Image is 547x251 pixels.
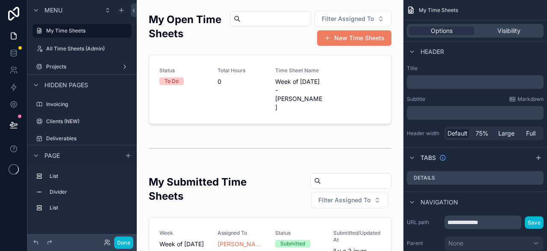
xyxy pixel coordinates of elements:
label: My Time Sheets [46,27,126,34]
label: Clients (NEW) [46,118,130,125]
a: All Time Sheets (Admin) [32,42,132,56]
span: Page [44,151,60,160]
a: Clients (NEW) [32,115,132,128]
label: List [50,173,128,180]
span: Options [431,27,453,35]
a: My Time Sheets [32,24,132,38]
label: All Time Sheets (Admin) [46,45,130,52]
div: scrollable content [407,106,544,120]
label: Projects [46,63,118,70]
label: Header width [407,130,441,137]
label: URL path [407,219,441,226]
button: Done [114,236,133,249]
div: scrollable content [407,75,544,89]
label: Invoicing [46,101,130,108]
label: Title [407,65,544,72]
span: Markdown [518,96,544,103]
span: My Time Sheets [419,7,458,14]
span: 75% [476,129,488,138]
div: scrollable content [27,165,137,223]
span: Navigation [421,198,458,207]
span: Default [447,129,468,138]
span: Menu [44,6,62,15]
a: Invoicing [32,97,132,111]
a: Markdown [509,96,544,103]
label: List [50,204,128,211]
span: Full [526,129,535,138]
span: Header [421,47,444,56]
span: Tabs [421,154,436,162]
a: Deliverables [32,132,132,145]
span: Visibility [497,27,521,35]
label: Deliverables [46,135,130,142]
span: Large [498,129,515,138]
button: Save [525,216,544,229]
a: Projects [32,60,132,74]
label: Details [414,174,435,181]
label: Divider [50,189,128,195]
label: Subtitle [407,96,425,103]
span: Hidden pages [44,81,88,89]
